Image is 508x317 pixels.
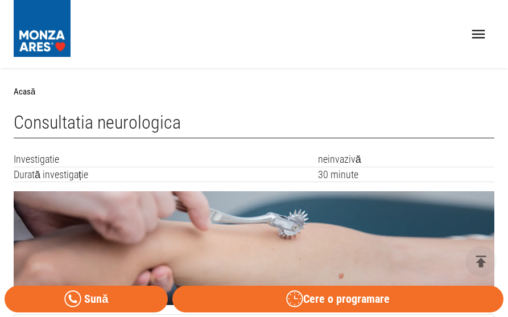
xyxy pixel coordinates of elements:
[14,85,35,98] p: Acasă
[318,152,494,167] td: neinvazivă
[14,112,494,138] h1: Consultatia neurologica
[14,85,494,98] nav: breadcrumb
[14,167,318,182] td: Durată investigație
[14,152,318,167] td: Investigatie
[5,286,168,312] a: Sună
[463,19,494,50] button: open drawer
[465,246,497,277] button: delete
[318,167,494,182] td: 30 minute
[14,191,494,305] img: Consultație neurologică | MONZA ARES
[172,286,503,312] button: Cere o programare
